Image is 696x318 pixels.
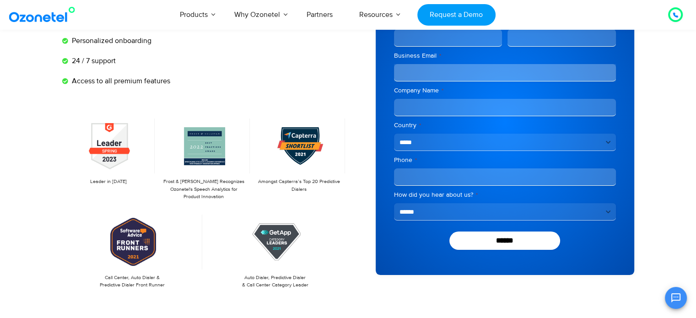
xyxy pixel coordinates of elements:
p: Auto Dialer, Predictive Dialer & Call Center Category Leader [210,274,341,289]
label: Country [394,121,616,130]
a: Request a Demo [417,4,496,26]
p: Amongst Capterra’s Top 20 Predictive Dialers [257,178,340,193]
span: Personalized onboarding [70,35,151,46]
p: Leader in [DATE] [67,178,150,186]
button: Open chat [665,287,687,309]
p: Frost & [PERSON_NAME] Recognizes Ozonetel's Speech Analytics for Product Innovation [162,178,245,201]
span: 24 / 7 support [70,55,116,66]
label: Business Email [394,51,616,60]
label: Company Name [394,86,616,95]
label: Phone [394,156,616,165]
span: Access to all premium features [70,75,170,86]
p: Call Center, Auto Dialer & Predictive Dialer Front Runner [67,274,198,289]
label: How did you hear about us? [394,190,616,199]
